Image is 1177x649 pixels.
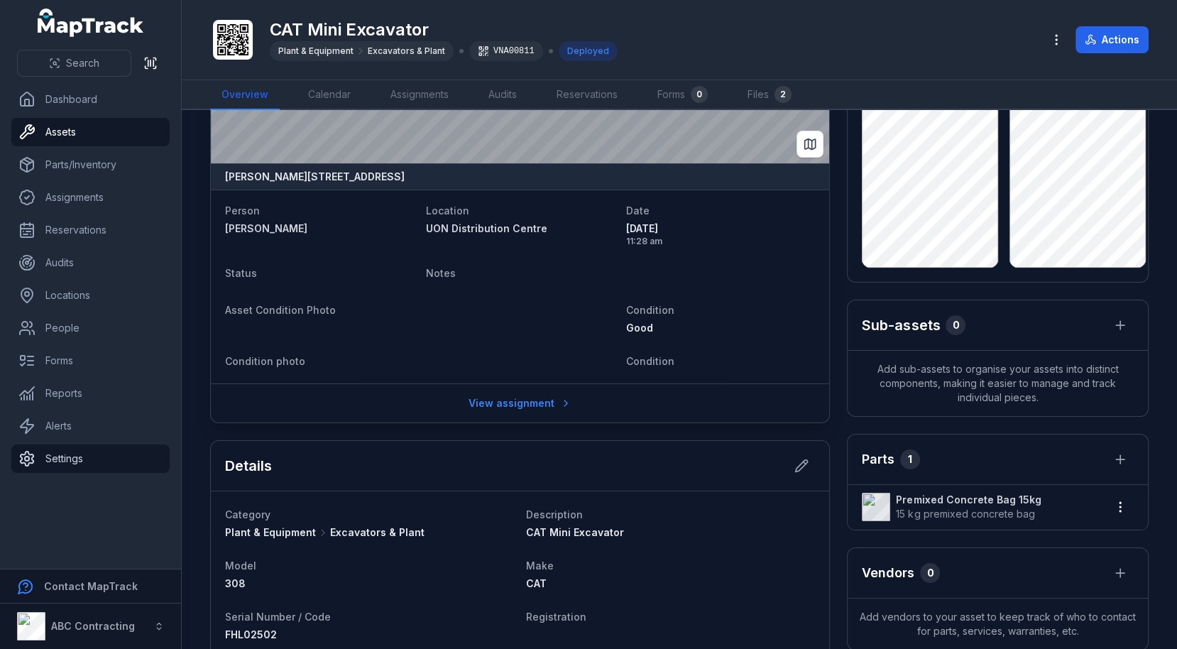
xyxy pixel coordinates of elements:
h2: Details [225,456,272,476]
a: Audits [477,80,528,110]
span: Plant & Equipment [225,525,316,540]
span: Model [225,560,256,572]
a: Overview [210,80,280,110]
a: UON Distribution Centre [425,222,614,236]
button: Switch to Map View [796,131,823,158]
span: Excavators & Plant [330,525,425,540]
span: FHL02502 [225,628,277,640]
span: Asset Condition Photo [225,304,336,316]
div: 0 [946,315,965,335]
span: 11:28 am [626,236,815,247]
span: Category [225,508,270,520]
a: Parts/Inventory [11,151,170,179]
a: Forms [11,347,170,375]
span: UON Distribution Centre [425,222,547,234]
span: Serial Number / Code [225,611,331,623]
a: Assignments [11,183,170,212]
h1: CAT Mini Excavator [270,18,618,41]
span: Registration [526,611,586,623]
h3: Parts [862,449,894,469]
div: 0 [920,563,940,583]
span: Search [66,56,99,70]
span: 15 kg premixed concrete bag [896,507,1041,521]
a: Locations [11,281,170,310]
span: Plant & Equipment [278,45,354,57]
span: Make [526,560,554,572]
a: Reports [11,379,170,408]
span: Date [626,204,650,217]
a: [PERSON_NAME] [225,222,414,236]
span: Condition photo [225,355,305,367]
a: Reservations [11,216,170,244]
span: Good [626,322,653,334]
strong: ABC Contracting [51,620,135,632]
strong: [PERSON_NAME][STREET_ADDRESS] [225,170,405,184]
span: Person [225,204,260,217]
h3: Vendors [862,563,914,583]
a: Premixed Concrete Bag 15kg15 kg premixed concrete bag [862,493,1093,521]
a: Reservations [545,80,629,110]
a: View assignment [459,390,581,417]
div: 2 [774,86,792,103]
div: VNA00811 [469,41,543,61]
span: CAT [526,577,547,589]
button: Actions [1075,26,1149,53]
span: Location [425,204,469,217]
strong: Premixed Concrete Bag 15kg [896,493,1041,507]
a: Calendar [297,80,362,110]
time: 19/09/2025, 11:28:01 am [626,222,815,247]
span: Notes [425,267,455,279]
a: Files2 [736,80,803,110]
a: Assets [11,118,170,146]
a: People [11,314,170,342]
strong: Contact MapTrack [44,580,138,592]
a: MapTrack [38,9,144,37]
h2: Sub-assets [862,315,940,335]
span: Condition [626,304,674,316]
div: Deployed [559,41,618,61]
a: Assignments [379,80,460,110]
span: CAT Mini Excavator [526,526,624,538]
a: Settings [11,445,170,473]
span: Add sub-assets to organise your assets into distinct components, making it easier to manage and t... [848,351,1148,416]
a: Forms0 [646,80,719,110]
span: 308 [225,577,246,589]
div: 1 [900,449,920,469]
span: Status [225,267,257,279]
button: Search [17,50,131,77]
span: Excavators & Plant [368,45,445,57]
div: 0 [691,86,708,103]
a: Alerts [11,412,170,440]
span: Condition [626,355,674,367]
a: Dashboard [11,85,170,114]
span: Description [526,508,583,520]
a: Audits [11,249,170,277]
span: [DATE] [626,222,815,236]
